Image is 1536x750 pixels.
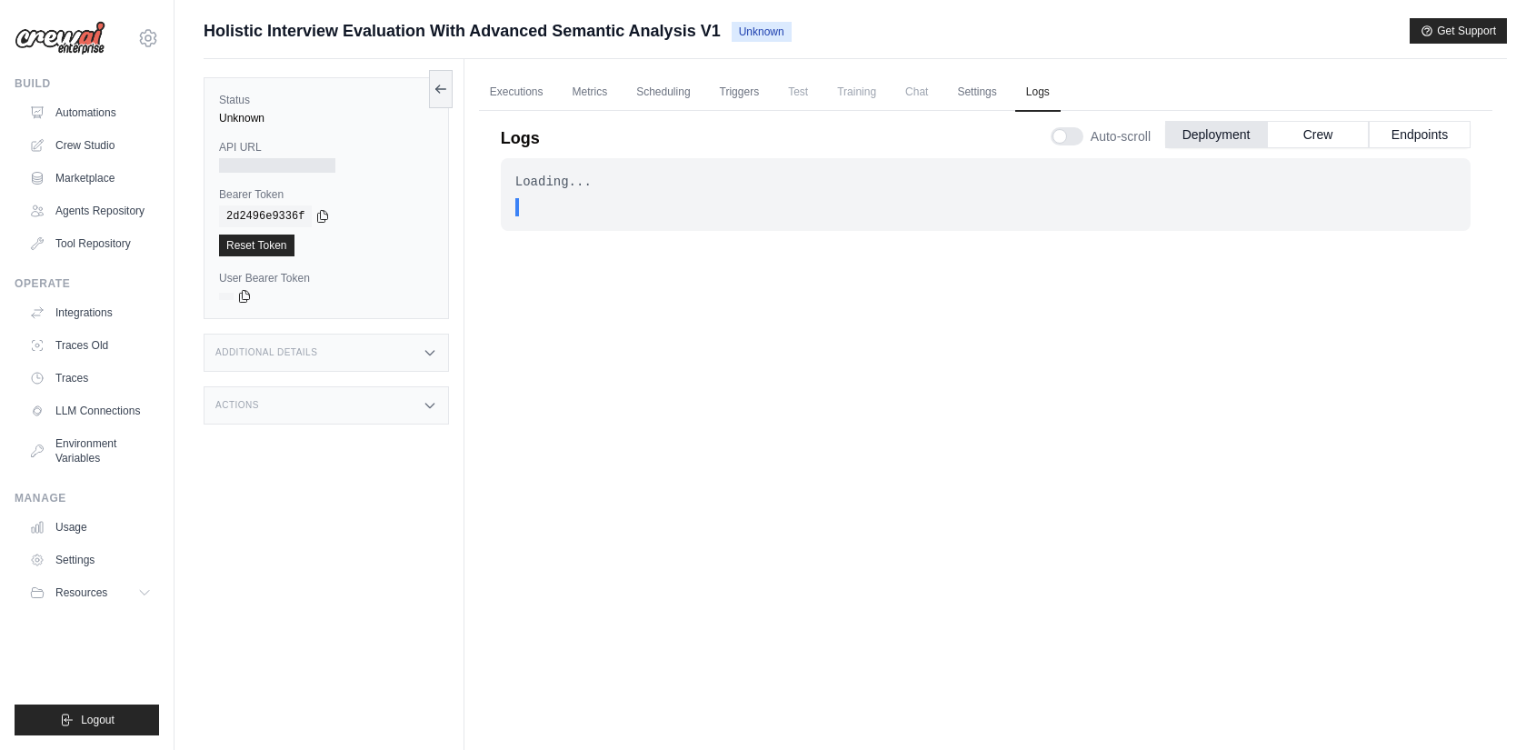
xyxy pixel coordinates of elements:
[22,131,159,160] a: Crew Studio
[1015,74,1061,112] a: Logs
[15,491,159,505] div: Manage
[15,276,159,291] div: Operate
[22,429,159,473] a: Environment Variables
[22,364,159,393] a: Traces
[219,235,294,256] a: Reset Token
[15,705,159,735] button: Logout
[22,396,159,425] a: LLM Connections
[1091,127,1151,145] span: Auto-scroll
[22,229,159,258] a: Tool Repository
[1369,121,1471,148] button: Endpoints
[777,74,819,110] span: Test
[215,400,259,411] h3: Actions
[219,93,434,107] label: Status
[732,22,792,42] span: Unknown
[22,513,159,542] a: Usage
[1165,121,1267,148] button: Deployment
[894,74,939,110] span: Chat is not available until the deployment is complete
[219,271,434,285] label: User Bearer Token
[219,111,434,125] div: Unknown
[1267,121,1369,148] button: Crew
[219,140,434,155] label: API URL
[15,76,159,91] div: Build
[709,74,771,112] a: Triggers
[946,74,1007,112] a: Settings
[22,545,159,575] a: Settings
[501,125,540,151] p: Logs
[22,98,159,127] a: Automations
[215,347,317,358] h3: Additional Details
[219,205,312,227] code: 2d2496e9336f
[55,585,107,600] span: Resources
[562,74,619,112] a: Metrics
[515,173,1456,191] div: Loading...
[204,18,721,44] span: Holistic Interview Evaluation With Advanced Semantic Analysis V1
[479,74,554,112] a: Executions
[22,196,159,225] a: Agents Repository
[1410,18,1507,44] button: Get Support
[826,74,887,110] span: Training is not available until the deployment is complete
[81,713,115,727] span: Logout
[22,164,159,193] a: Marketplace
[22,331,159,360] a: Traces Old
[219,187,434,202] label: Bearer Token
[15,21,105,55] img: Logo
[625,74,701,112] a: Scheduling
[22,578,159,607] button: Resources
[22,298,159,327] a: Integrations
